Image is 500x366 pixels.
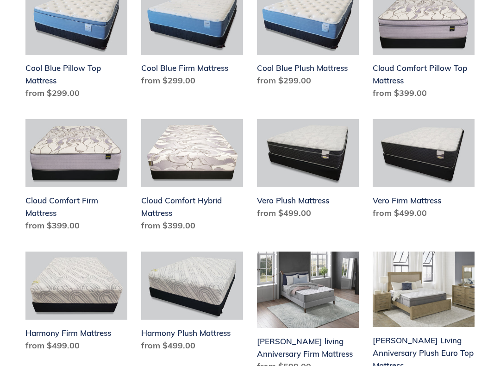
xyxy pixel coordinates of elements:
[257,119,359,223] a: Vero Plush Mattress
[373,119,475,223] a: Vero Firm Mattress
[141,119,243,235] a: Cloud Comfort Hybrid Mattress
[25,252,127,355] a: Harmony Firm Mattress
[25,119,127,235] a: Cloud Comfort Firm Mattress
[141,252,243,355] a: Harmony Plush Mattress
